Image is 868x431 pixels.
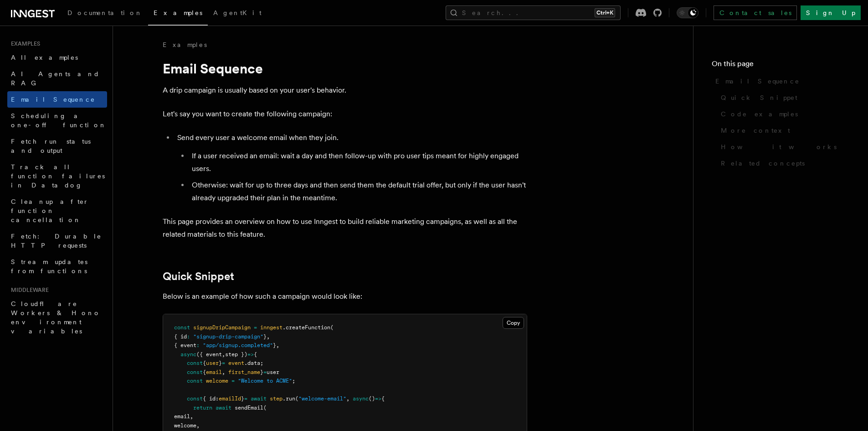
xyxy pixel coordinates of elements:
span: .createFunction [282,324,330,331]
span: Email Sequence [715,77,800,86]
span: first_name [228,369,260,375]
span: => [247,351,254,358]
span: ; [292,378,295,384]
a: Track all function failures in Datadog [7,159,107,193]
span: , [346,395,349,402]
span: ( [295,395,298,402]
span: , [190,413,193,420]
span: { [381,395,385,402]
a: Documentation [62,3,148,25]
span: { [203,369,206,375]
a: Examples [163,40,207,49]
span: await [251,395,267,402]
a: Quick Snippet [717,89,850,106]
a: Fetch: Durable HTTP requests [7,228,107,254]
a: How it works [717,139,850,155]
a: Scheduling a one-off function [7,108,107,133]
span: emailId [219,395,241,402]
span: Fetch: Durable HTTP requests [11,233,102,249]
span: event [228,360,244,366]
span: = [231,378,235,384]
a: AgentKit [208,3,267,25]
span: const [187,360,203,366]
li: Otherwise: wait for up to three days and then send them the default trial offer, but only if the ... [189,179,527,204]
span: inngest [260,324,282,331]
span: All examples [11,54,78,61]
span: "app/signup.completed" [203,342,273,348]
span: { id: [203,395,219,402]
a: Related concepts [717,155,850,171]
h4: On this page [712,58,850,73]
span: = [254,324,257,331]
span: email [206,369,222,375]
span: Email Sequence [11,96,95,103]
span: = [244,395,247,402]
span: } [219,360,222,366]
span: { id [174,333,187,340]
span: => [375,395,381,402]
span: Middleware [7,286,49,294]
span: AgentKit [213,9,262,16]
span: async [353,395,369,402]
span: step }) [225,351,247,358]
a: Contact sales [714,5,797,20]
a: Cloudflare Workers & Hono environment variables [7,296,107,339]
a: Stream updates from functions [7,254,107,279]
span: user [206,360,219,366]
span: ( [263,405,267,411]
span: const [187,395,203,402]
span: { [203,360,206,366]
p: Let's say you want to create the following campaign: [163,108,527,120]
span: , [196,422,200,429]
span: = [263,369,267,375]
span: Related concepts [721,159,805,168]
span: step [270,395,282,402]
span: = [222,360,225,366]
span: return [193,405,212,411]
a: Email Sequence [7,91,107,108]
span: ( [330,324,334,331]
span: "signup-drip-campaign" [193,333,263,340]
span: signupDripCampaign [193,324,251,331]
h1: Email Sequence [163,60,527,77]
a: Code examples [717,106,850,122]
span: { [254,351,257,358]
span: "Welcome to ACME" [238,378,292,384]
span: { event [174,342,196,348]
span: welcome [174,422,196,429]
span: Cloudflare Workers & Hono environment variables [11,300,101,335]
li: If a user received an email: wait a day and then follow-up with pro user tips meant for highly en... [189,150,527,175]
span: Track all function failures in Datadog [11,163,105,189]
span: email [174,413,190,420]
button: Toggle dark mode [677,7,699,18]
span: .run [282,395,295,402]
a: Fetch run status and output [7,133,107,159]
span: welcome [206,378,228,384]
p: Below is an example of how such a campaign would look like: [163,290,527,303]
span: const [174,324,190,331]
p: A drip campaign is usually based on your user's behavior. [163,84,527,97]
a: Quick Snippet [163,270,234,283]
span: const [187,378,203,384]
button: Search...Ctrl+K [446,5,621,20]
span: Stream updates from functions [11,258,87,275]
a: More context [717,122,850,139]
span: ({ event [196,351,222,358]
span: Cleanup after function cancellation [11,198,89,223]
span: , [222,369,225,375]
span: Scheduling a one-off function [11,112,107,129]
span: : [196,342,200,348]
span: "welcome-email" [298,395,346,402]
span: } [260,369,263,375]
span: const [187,369,203,375]
span: sendEmail [235,405,263,411]
span: Examples [7,40,40,47]
a: Cleanup after function cancellation [7,193,107,228]
span: Fetch run status and output [11,138,91,154]
span: , [222,351,225,358]
p: This page provides an overview on how to use Inngest to build reliable marketing campaigns, as we... [163,215,527,241]
span: More context [721,126,790,135]
a: AI Agents and RAG [7,66,107,91]
span: : [187,333,190,340]
span: .data; [244,360,263,366]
